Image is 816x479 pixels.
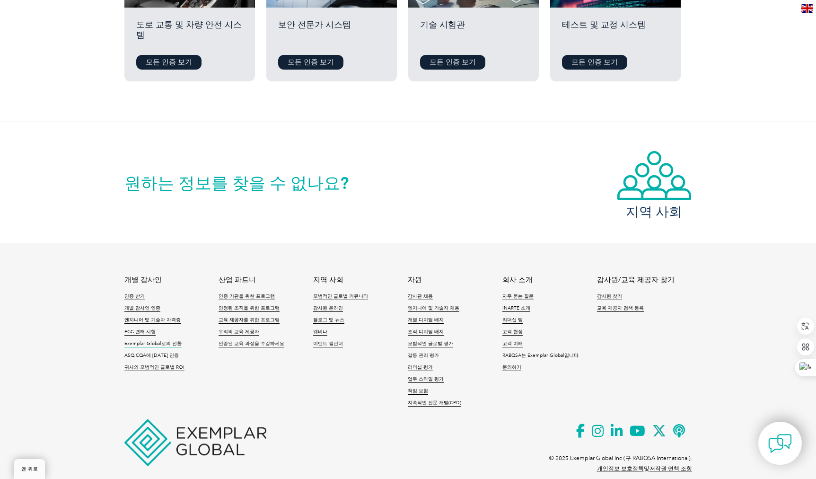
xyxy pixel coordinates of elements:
[502,275,533,284] font: 회사 소개
[124,364,184,370] font: 귀사의 모범적인 글로벌 ROI
[502,341,523,346] font: 고객 이해
[124,341,182,347] a: Exemplar Global로의 전환
[502,317,523,324] a: 리더십 팀
[408,329,444,335] font: 조직 디지털 배지
[562,55,627,70] a: 모든 인증 보기
[801,4,813,13] img: en
[124,305,160,311] font: 개별 감사인 인증
[502,276,533,284] a: 회사 소개
[502,341,523,347] a: 고객 이해
[408,275,422,284] font: 자원
[313,305,343,311] font: 감사원 온라인
[219,305,280,312] a: 인정된 조직을 위한 프로그램
[313,341,343,347] a: 이벤트 캘린더
[313,329,327,335] font: 웨비나
[408,341,453,347] a: 모범적인 글로벌 평가
[562,19,646,30] font: 테스트 및 교정 시스템
[502,293,534,300] a: 자주 묻는 질문
[408,305,459,311] font: 엔지니어 및 기술자 채용
[219,275,256,284] font: 산업 파트너
[124,293,145,300] a: 인증 받기
[597,276,675,284] a: 감사원/교육 제공자 찾기
[278,19,351,30] font: 보안 전문가 시스템
[313,317,344,323] font: 블로그 및 뉴스
[219,293,275,300] a: 인증 기관을 위한 프로그램
[597,465,644,472] a: 개인정보 보호정책
[408,293,433,300] a: 감사관 채용
[124,317,181,324] a: 엔지니어 및 기술자 자격증
[124,353,179,358] font: ASQ CQA에 [DATE] 인증
[549,455,692,461] font: © 2025 Exemplar Global Inc (구 RABQSA International).
[313,329,327,336] a: 웨비나
[408,364,433,370] font: 리더십 평가
[124,329,156,336] a: FCC 면허 시험
[219,341,284,346] font: 인증된 교육 과정을 수강하세요
[502,305,530,312] a: iNARTE 소개
[597,293,622,299] font: 감사원 찾기
[408,341,453,346] font: 모범적인 글로벌 평가
[408,317,444,324] a: 개별 디지털 배지
[644,465,649,472] font: 및
[313,293,368,300] a: 모범적인 글로벌 커뮤니티
[278,55,343,70] a: 모든 인증 보기
[408,376,444,382] font: 업무 스타일 평가
[124,317,181,323] font: 엔지니어 및 기술자 자격증
[408,388,428,395] a: 책임 보험
[597,275,675,284] font: 감사원/교육 제공자 찾기
[597,305,644,311] font: 교육 제공자 검색 등록
[502,364,521,371] a: 문의하기
[124,329,156,335] font: FCC 면허 시험
[313,276,343,284] a: 지역 사회
[502,305,530,311] font: iNARTE 소개
[616,150,692,218] a: 지역 사회
[313,305,343,312] a: 감사원 온라인
[502,329,523,336] a: 고객 헌장
[502,329,523,335] font: 고객 헌장
[313,275,343,284] font: 지역 사회
[124,419,266,466] img: 이그젬플러 글로벌
[313,341,343,346] font: 이벤트 캘린더
[219,329,259,335] font: 우리의 교육 제공자
[408,276,422,284] a: 자원
[502,364,521,370] font: 문의하기
[124,305,160,312] a: 개별 감사인 인증
[408,364,433,371] a: 리더십 평가
[626,204,682,220] font: 지역 사회
[219,305,280,311] font: 인정된 조직을 위한 프로그램
[502,353,579,359] a: RABQSA는 Exemplar Global입니다
[219,317,280,323] font: 교육 제공자를 위한 프로그램
[136,55,202,70] a: 모든 인증 보기
[420,19,465,30] font: 기술 시험관
[420,55,485,70] a: 모든 인증 보기
[288,58,334,66] font: 모든 인증 보기
[597,293,622,300] a: 감사원 찾기
[219,341,284,347] a: 인증된 교육 과정을 수강하세요
[21,466,38,472] font: 맨 위로
[571,58,618,66] font: 모든 인증 보기
[219,317,280,324] a: 교육 제공자를 위한 프로그램
[430,58,476,66] font: 모든 인증 보기
[219,329,259,336] a: 우리의 교육 제공자
[502,293,534,299] font: 자주 묻는 질문
[502,353,579,358] font: RABQSA는 Exemplar Global입니다
[124,353,179,359] a: ASQ CQA에 [DATE] 인증
[146,58,192,66] font: 모든 인증 보기
[649,465,692,472] a: 저작권 면책 조항
[136,19,242,40] font: 도로 교통 및 차량 안전 시스템
[502,317,523,323] font: 리더십 팀
[219,293,275,299] font: 인증 기관을 위한 프로그램
[408,400,461,406] font: 지속적인 전문 개발(CPD)
[124,293,145,299] font: 인증 받기
[124,173,349,193] font: 원하는 정보를 찾을 수 없나요?
[124,341,182,346] font: Exemplar Global로의 전환
[313,317,344,324] a: 블로그 및 뉴스
[408,317,444,323] font: 개별 디지털 배지
[768,432,792,455] img: contact-chat.png
[408,353,439,358] font: 갈등 관리 평가
[616,150,692,201] img: icon-community.webp
[408,293,433,299] font: 감사관 채용
[124,275,162,284] font: 개별 감사인
[124,364,184,371] a: 귀사의 모범적인 글로벌 ROI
